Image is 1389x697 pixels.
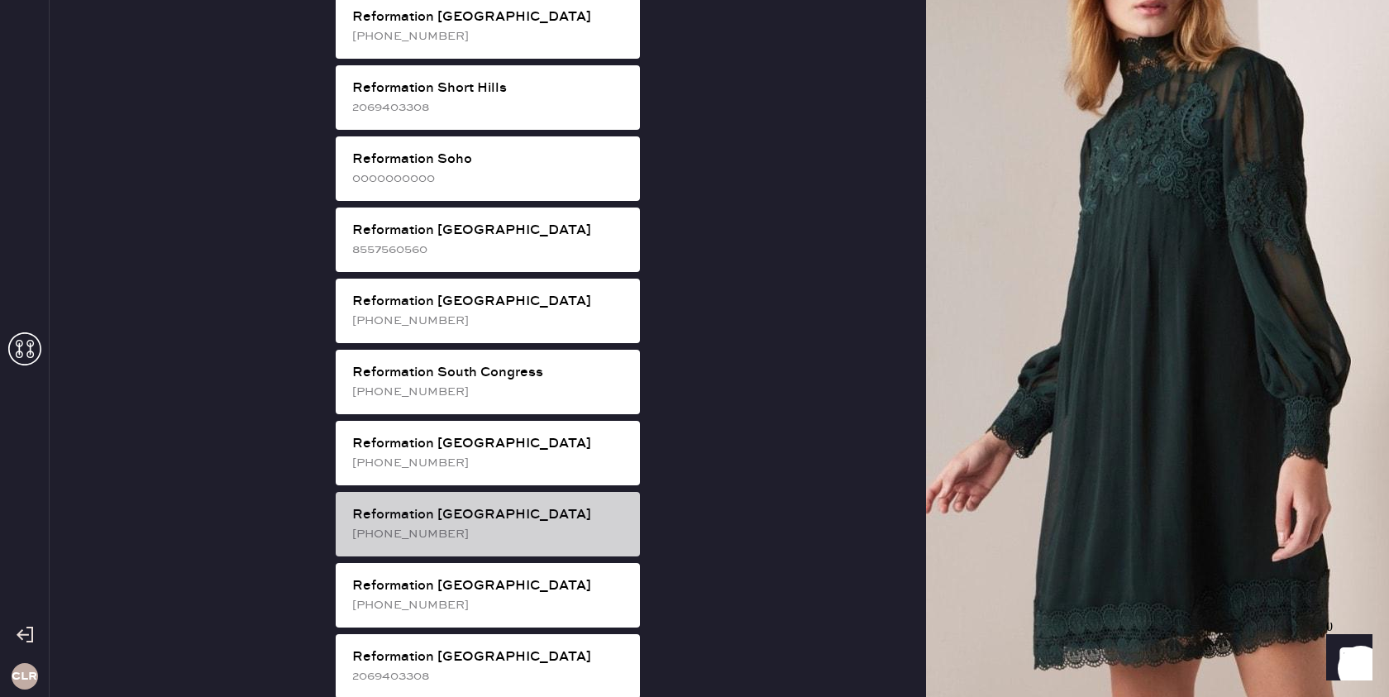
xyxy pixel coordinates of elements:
div: Reformation [GEOGRAPHIC_DATA] [352,647,627,667]
div: Reformation Short Hills [352,79,627,98]
div: Reformation [GEOGRAPHIC_DATA] [352,292,627,312]
div: Reformation [GEOGRAPHIC_DATA] [352,221,627,241]
div: Reformation [GEOGRAPHIC_DATA] [352,7,627,27]
div: [PHONE_NUMBER] [352,312,627,330]
div: 0000000000 [352,169,627,188]
div: 2069403308 [352,98,627,117]
div: Reformation [GEOGRAPHIC_DATA] [352,505,627,525]
h3: CLR [12,671,37,682]
iframe: Front Chat [1310,623,1382,694]
div: 8557560560 [352,241,627,259]
div: [PHONE_NUMBER] [352,525,627,543]
div: Reformation [GEOGRAPHIC_DATA] [352,576,627,596]
div: [PHONE_NUMBER] [352,383,627,401]
div: 2069403308 [352,667,627,685]
div: [PHONE_NUMBER] [352,454,627,472]
div: [PHONE_NUMBER] [352,596,627,614]
div: Reformation Soho [352,150,627,169]
div: [PHONE_NUMBER] [352,27,627,45]
div: Reformation South Congress [352,363,627,383]
div: Reformation [GEOGRAPHIC_DATA] [352,434,627,454]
